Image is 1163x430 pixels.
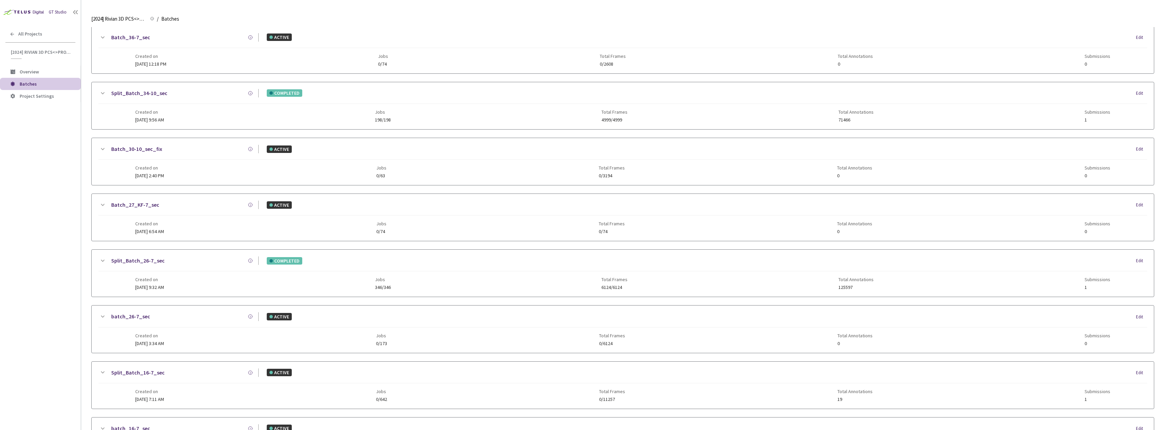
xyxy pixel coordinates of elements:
[267,313,292,320] div: ACTIVE
[837,333,873,338] span: Total Annotations
[601,277,627,282] span: Total Frames
[135,53,166,59] span: Created on
[135,396,164,402] span: [DATE] 7:11 AM
[267,145,292,153] div: ACTIVE
[267,257,302,265] div: COMPLETED
[376,341,387,346] span: 0/173
[157,15,159,23] li: /
[1085,117,1110,122] span: 1
[599,341,625,346] span: 0/6124
[92,26,1154,73] div: Batch_36-7_secACTIVEEditCreated on[DATE] 12:18 PMJobs0/74Total Frames0/2608Total Annotations0Subm...
[1085,53,1110,59] span: Submissions
[378,62,388,67] span: 0/74
[135,228,164,234] span: [DATE] 6:54 AM
[599,165,625,171] span: Total Frames
[1085,341,1110,346] span: 0
[838,109,874,115] span: Total Annotations
[1085,277,1110,282] span: Submissions
[599,333,625,338] span: Total Frames
[92,82,1154,129] div: Split_Batch_34-10_secCOMPLETEDEditCreated on[DATE] 9:56 AMJobs198/198Total Frames4999/4999Total A...
[1085,221,1110,226] span: Submissions
[161,15,179,23] span: Batches
[267,201,292,209] div: ACTIVE
[111,201,159,209] a: Batch_27_KF-7_sec
[599,173,625,178] span: 0/3194
[838,277,874,282] span: Total Annotations
[837,397,873,402] span: 19
[599,221,625,226] span: Total Frames
[135,165,164,171] span: Created on
[599,389,625,394] span: Total Frames
[1136,369,1147,376] div: Edit
[601,109,627,115] span: Total Frames
[1085,285,1110,290] span: 1
[1136,34,1147,41] div: Edit
[135,109,164,115] span: Created on
[18,31,42,37] span: All Projects
[376,173,386,178] span: 0/63
[92,362,1154,409] div: Split_Batch_16-7_secACTIVEEditCreated on[DATE] 7:11 AMJobs0/642Total Frames0/11257Total Annotatio...
[375,117,391,122] span: 198/198
[837,173,872,178] span: 0
[135,333,164,338] span: Created on
[1085,109,1110,115] span: Submissions
[1085,333,1110,338] span: Submissions
[599,229,625,234] span: 0/74
[376,221,386,226] span: Jobs
[837,229,872,234] span: 0
[838,53,873,59] span: Total Annotations
[376,389,387,394] span: Jobs
[92,138,1154,185] div: Batch_30-10_sec_fixACTIVEEditCreated on[DATE] 2:40 PMJobs0/63Total Frames0/3194Total Annotations0...
[91,15,146,23] span: [2024] Rivian 3D PCS<>Production
[838,62,873,67] span: 0
[837,389,873,394] span: Total Annotations
[376,397,387,402] span: 0/642
[601,285,627,290] span: 6124/6124
[1136,202,1147,208] div: Edit
[375,277,391,282] span: Jobs
[135,173,164,179] span: [DATE] 2:40 PM
[376,333,387,338] span: Jobs
[92,305,1154,353] div: batch_26-7_secACTIVEEditCreated on[DATE] 3:34 AMJobs0/173Total Frames0/6124Total Annotations0Subm...
[111,368,165,377] a: Split_Batch_16-7_sec
[135,340,164,346] span: [DATE] 3:34 AM
[11,49,71,55] span: [2024] Rivian 3D PCS<>Production
[111,89,167,97] a: Split_Batch_34-10_sec
[600,62,626,67] span: 0/2608
[111,256,165,265] a: Split_Batch_26-7_sec
[20,81,37,87] span: Batches
[135,389,164,394] span: Created on
[111,312,150,321] a: batch_26-7_sec
[1085,165,1110,171] span: Submissions
[135,61,166,67] span: [DATE] 12:18 PM
[376,165,386,171] span: Jobs
[135,117,164,123] span: [DATE] 9:56 AM
[838,285,874,290] span: 125597
[49,9,67,16] div: GT Studio
[1085,62,1110,67] span: 0
[111,145,162,153] a: Batch_30-10_sec_fix
[375,109,391,115] span: Jobs
[1085,173,1110,178] span: 0
[111,33,150,42] a: Batch_36-7_sec
[378,53,388,59] span: Jobs
[376,229,386,234] span: 0/74
[837,341,873,346] span: 0
[267,33,292,41] div: ACTIVE
[600,53,626,59] span: Total Frames
[1085,389,1110,394] span: Submissions
[599,397,625,402] span: 0/11257
[601,117,627,122] span: 4999/4999
[838,117,874,122] span: 71466
[1136,90,1147,97] div: Edit
[135,221,164,226] span: Created on
[135,277,164,282] span: Created on
[837,221,872,226] span: Total Annotations
[92,194,1154,241] div: Batch_27_KF-7_secACTIVEEditCreated on[DATE] 6:54 AMJobs0/74Total Frames0/74Total Annotations0Subm...
[20,69,39,75] span: Overview
[375,285,391,290] span: 346/346
[1136,146,1147,153] div: Edit
[1136,314,1147,320] div: Edit
[267,89,302,97] div: COMPLETED
[20,93,54,99] span: Project Settings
